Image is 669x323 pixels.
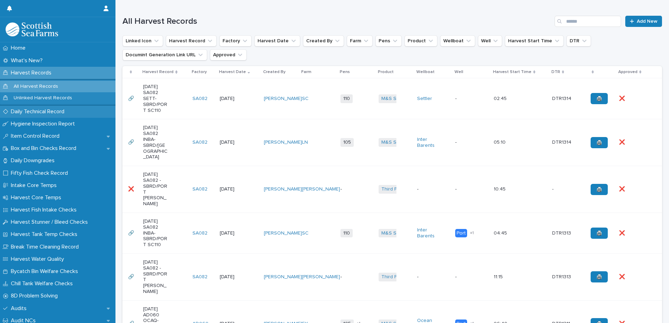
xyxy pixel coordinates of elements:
[128,229,135,236] p: 🔗
[219,35,252,46] button: Factory
[192,139,207,145] a: SA082
[220,186,245,192] p: [DATE]
[552,229,572,236] p: DTR1313
[122,16,552,27] h1: All Harvest Records
[619,185,626,192] p: ❌
[8,256,70,263] p: Harvest Water Quality
[591,228,608,239] a: 🖨️
[381,96,408,102] a: M&S Select
[8,280,78,287] p: Chill Tank Welfare Checks
[143,125,168,160] p: [DATE] SA082 INBA-SBRD/[GEOGRAPHIC_DATA]
[8,84,64,89] p: All Harvest Records
[192,230,207,236] a: SA082
[619,138,626,145] p: ❌
[596,274,602,279] span: 🖨️
[8,182,62,189] p: Intake Core Temps
[619,94,626,102] p: ❌
[340,274,365,280] p: -
[552,94,573,102] p: DTR1314
[302,139,308,145] a: LN
[416,68,435,76] p: Wellboat
[8,121,80,127] p: Hygiene Inspection Report
[122,253,662,300] tr: 🔗🔗 [DATE] SA082 -SBRD/PORT [PERSON_NAME]SA082 [DATE][PERSON_NAME] [PERSON_NAME] -Third Party Salm...
[470,231,474,235] span: + 1
[219,68,246,76] p: Harvest Date
[494,138,507,145] p: 05:10
[591,271,608,282] a: 🖨️
[122,166,662,213] tr: ❌❌ [DATE] SA082 -SBRD/PORT [PERSON_NAME]SA082 [DATE][PERSON_NAME] [PERSON_NAME] -Third Party Salm...
[220,274,245,280] p: [DATE]
[375,35,402,46] button: Pens
[493,68,531,76] p: Harvest Start Time
[8,133,65,139] p: Item Control Record
[8,305,32,312] p: Audits
[220,230,245,236] p: [DATE]
[302,96,309,102] a: SC
[478,35,502,46] button: Well
[618,68,638,76] p: Approved
[591,137,608,148] a: 🖨️
[455,186,480,192] p: -
[210,49,247,60] button: Approved
[340,186,365,192] p: -
[128,138,135,145] p: 🔗
[455,229,467,238] div: Port
[555,16,621,27] div: Search
[381,230,408,236] a: M&S Select
[192,96,207,102] a: SA082
[8,70,57,76] p: Harvest Records
[381,139,408,145] a: M&S Select
[381,274,424,280] a: Third Party Salmon
[8,57,48,64] p: What's New?
[302,186,340,192] a: [PERSON_NAME]
[264,96,302,102] a: [PERSON_NAME]
[6,22,58,36] img: mMrefqRFQpe26GRNOUkG
[8,219,93,225] p: Harvest Stunner / Bleed Checks
[220,139,245,145] p: [DATE]
[417,227,442,239] a: Inter Barents
[143,84,168,113] p: [DATE] SA082 SETT-SBRD/PORT SC110
[404,35,437,46] button: Product
[8,95,78,101] p: Unlinked Harvest Records
[591,184,608,195] a: 🖨️
[8,231,83,238] p: Harvest Tank Temp Checks
[264,274,302,280] a: [PERSON_NAME]
[494,94,508,102] p: 02:45
[143,259,168,295] p: [DATE] SA082 -SBRD/PORT [PERSON_NAME]
[143,172,168,207] p: [DATE] SA082 -SBRD/PORT [PERSON_NAME]
[625,16,662,27] a: Add New
[596,187,602,192] span: 🖨️
[440,35,475,46] button: Wellboat
[192,68,207,76] p: Factory
[8,145,82,152] p: Box and Bin Checks Record
[8,207,82,213] p: Harvest Fish Intake Checks
[619,229,626,236] p: ❌
[122,49,207,60] button: Documint Generation Link URL
[596,231,602,236] span: 🖨️
[505,35,564,46] button: Harvest Start Time
[340,138,354,147] span: 105
[417,137,442,149] a: Inter Barents
[340,229,353,238] span: 110
[494,185,507,192] p: 10:45
[264,139,302,145] a: [PERSON_NAME]
[303,35,344,46] button: Created By
[494,273,504,280] p: 11:15
[143,218,168,248] p: [DATE] SA082 INBA-SBRD/PORT SC110
[417,186,442,192] p: -
[192,274,207,280] a: SA082
[378,68,394,76] p: Product
[8,268,84,275] p: Bycatch Bin Welfare Checks
[8,157,60,164] p: Daily Downgrades
[128,273,135,280] p: 🔗
[128,185,135,192] p: ❌
[122,119,662,166] tr: 🔗🔗 [DATE] SA082 INBA-SBRD/[GEOGRAPHIC_DATA]SA082 [DATE][PERSON_NAME] LN 105M&S Select Inter Baren...
[302,274,340,280] a: [PERSON_NAME]
[552,138,573,145] p: DTR1314
[455,96,480,102] p: -
[591,93,608,104] a: 🖨️
[301,68,311,76] p: Farm
[552,273,572,280] p: DTR1313
[596,140,602,145] span: 🖨️
[596,96,602,101] span: 🖨️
